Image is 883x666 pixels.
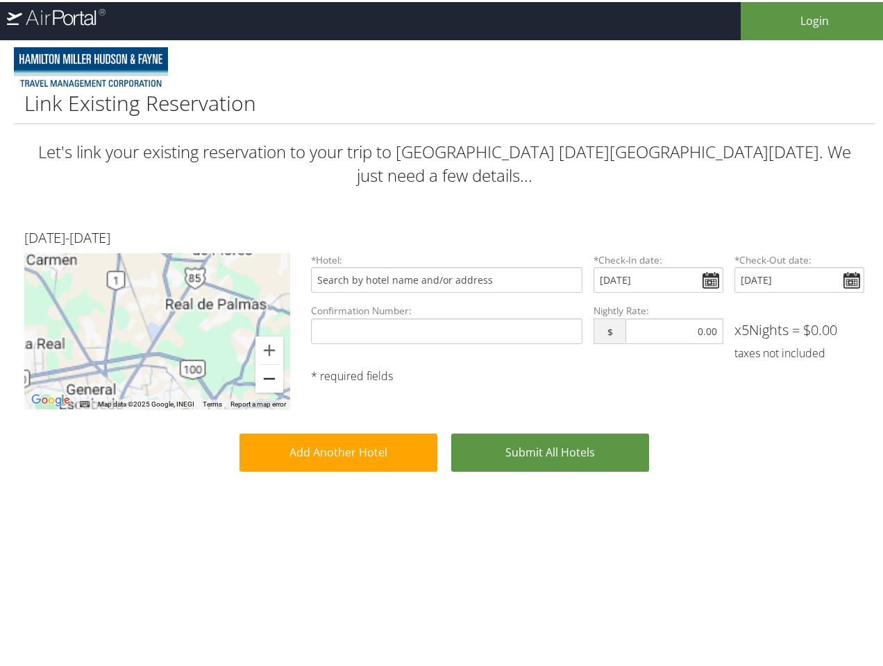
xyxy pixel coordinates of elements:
input: Search by hotel name and/or address [311,265,582,291]
img: Google [28,389,74,407]
input: 0.00 [625,316,723,342]
button: Zoom out [255,363,283,391]
h4: * required fields [311,366,864,382]
h2: Let's link your existing reservation to your trip to [GEOGRAPHIC_DATA] [DATE][GEOGRAPHIC_DATA][DA... [24,138,864,185]
span: 0.00 [811,318,837,337]
h3: - [DATE] [24,226,864,246]
a: Terms (opens in new tab) [203,398,222,406]
input: Confirmation Number: [311,316,582,342]
label: Confirmation Number: [311,302,582,341]
h3: x Nights = $ [734,318,864,338]
a: Report a map error [230,398,286,406]
label: Nightly Rate: [594,302,723,316]
label: Check-Out date: [734,251,864,265]
span: Map data ©2025 Google, INEGI [98,398,194,406]
a: Add Another Hotel [239,432,437,470]
span: [DATE] [24,226,65,245]
h4: taxes not included [734,343,864,359]
button: Zoom in [255,334,283,362]
label: *Hotel: [311,251,582,265]
span: $ [594,316,626,342]
span: 5 [741,318,749,337]
label: Check-In date: [594,251,723,265]
a: Open this area in Google Maps (opens a new window) [28,389,74,407]
a: Submit All Hotels [451,432,649,470]
button: Keyboard shortcuts [80,398,90,407]
h1: Link Existing Reservation [24,87,864,116]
